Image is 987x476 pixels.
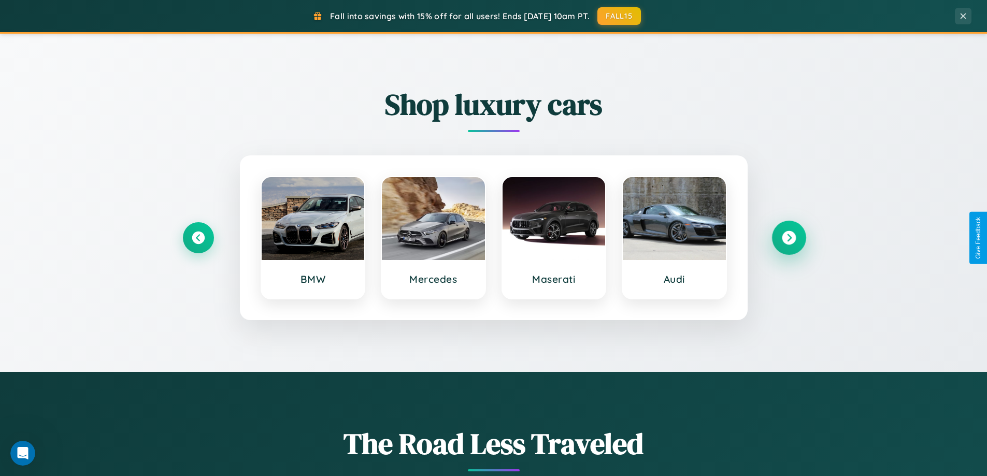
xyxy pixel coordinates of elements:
[272,273,354,285] h3: BMW
[10,441,35,466] iframe: Intercom live chat
[633,273,716,285] h3: Audi
[392,273,475,285] h3: Mercedes
[183,424,805,464] h1: The Road Less Traveled
[330,11,590,21] span: Fall into savings with 15% off for all users! Ends [DATE] 10am PT.
[513,273,595,285] h3: Maserati
[597,7,641,25] button: FALL15
[975,217,982,259] div: Give Feedback
[183,84,805,124] h2: Shop luxury cars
